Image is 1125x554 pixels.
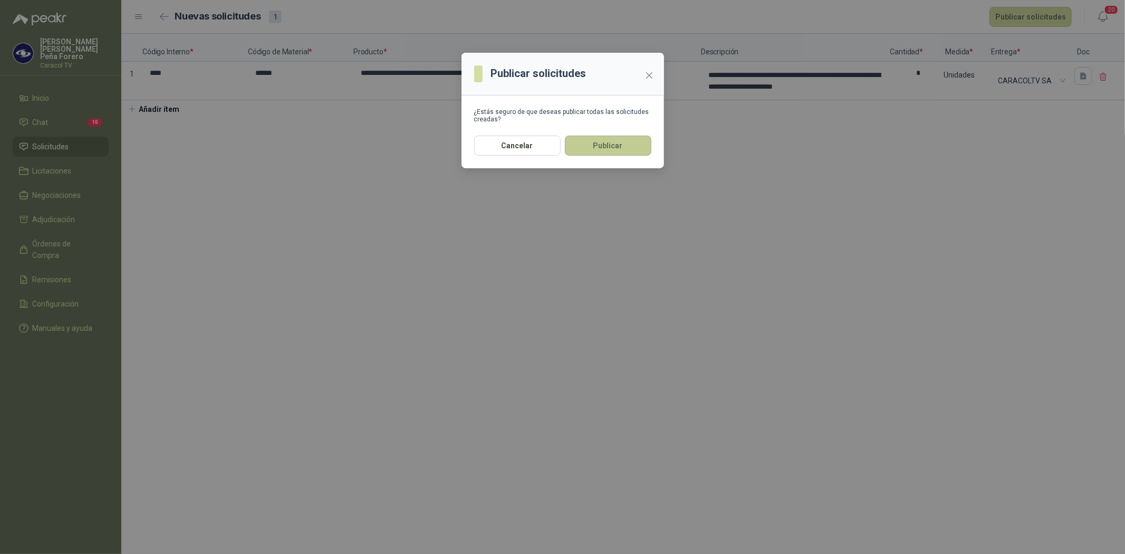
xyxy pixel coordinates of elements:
[645,71,653,80] span: close
[474,136,561,156] button: Cancelar
[491,65,586,82] h3: Publicar solicitudes
[641,67,658,84] button: Close
[474,108,651,123] div: ¿Estás seguro de que deseas publicar todas las solicitudes creadas?
[565,136,651,156] button: Publicar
